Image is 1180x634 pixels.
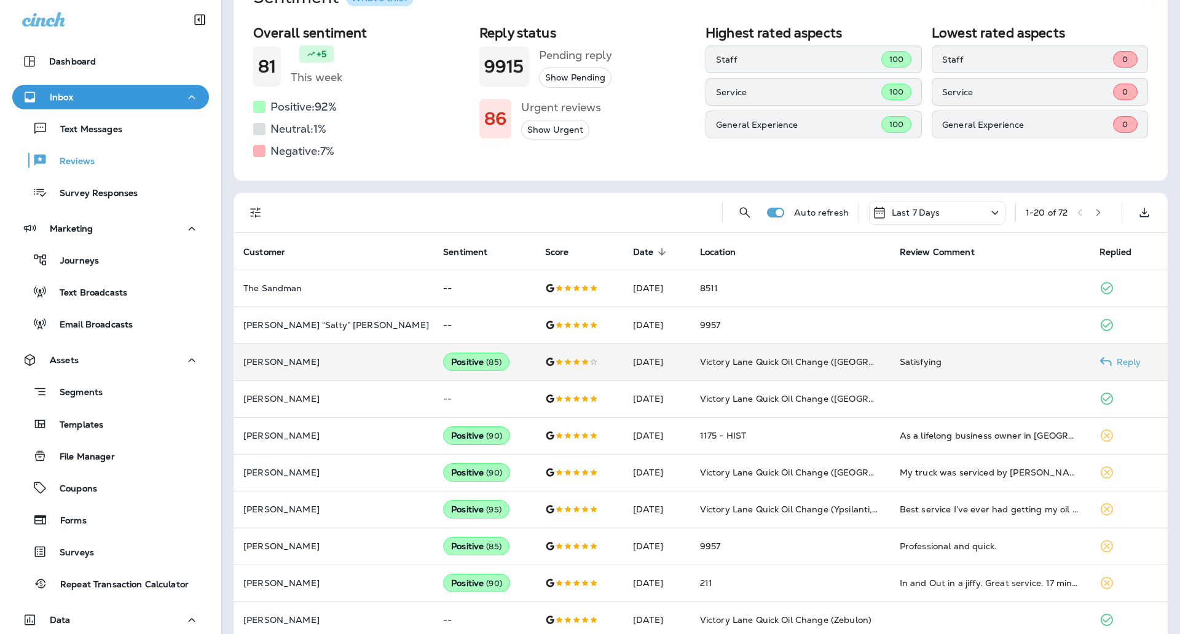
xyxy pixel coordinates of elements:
[623,528,690,565] td: [DATE]
[12,179,209,205] button: Survey Responses
[12,378,209,405] button: Segments
[1122,54,1128,65] span: 0
[253,25,470,41] h2: Overall sentiment
[243,431,423,440] p: [PERSON_NAME]
[50,92,73,102] p: Inbox
[623,307,690,343] td: [DATE]
[700,430,747,441] span: 1175 - HIST
[243,320,423,330] p: [PERSON_NAME] “Salty” [PERSON_NAME]
[243,200,268,225] button: Filters
[443,247,487,257] span: Sentiment
[12,348,209,372] button: Assets
[270,141,334,161] h5: Negative: 7 %
[243,578,423,588] p: [PERSON_NAME]
[486,504,502,515] span: ( 95 )
[12,147,209,173] button: Reviews
[486,431,502,441] span: ( 90 )
[12,475,209,501] button: Coupons
[50,355,79,365] p: Assets
[47,420,103,431] p: Templates
[794,208,849,217] p: Auto refresh
[270,97,337,117] h5: Positive: 92 %
[900,466,1080,479] div: My truck was serviced by Moe and Jeff. I couldn’t have asked for a better professional service. T...
[892,208,940,217] p: Last 7 Days
[12,411,209,437] button: Templates
[48,124,122,136] p: Text Messages
[48,515,87,527] p: Forms
[12,539,209,565] button: Surveys
[479,25,696,41] h2: Reply status
[243,504,423,514] p: [PERSON_NAME]
[942,55,1113,65] p: Staff
[12,216,209,241] button: Marketing
[942,120,1113,130] p: General Experience
[47,288,127,299] p: Text Broadcasts
[12,608,209,632] button: Data
[889,54,903,65] span: 100
[623,491,690,528] td: [DATE]
[48,256,99,267] p: Journeys
[623,380,690,417] td: [DATE]
[545,247,569,257] span: Score
[716,120,881,130] p: General Experience
[1026,208,1068,217] div: 1 - 20 of 72
[900,503,1080,515] div: Best service I’ve ever had getting my oil changed
[521,120,589,140] button: Show Urgent
[623,343,690,380] td: [DATE]
[443,537,509,555] div: Positive
[12,49,209,74] button: Dashboard
[433,270,535,307] td: --
[900,247,975,257] span: Review Comment
[486,468,502,478] span: ( 90 )
[539,45,612,65] h5: Pending reply
[243,615,423,625] p: [PERSON_NAME]
[243,468,423,477] p: [PERSON_NAME]
[47,483,97,495] p: Coupons
[889,119,903,130] span: 100
[50,615,71,625] p: Data
[1122,87,1128,97] span: 0
[486,578,502,589] span: ( 90 )
[50,224,93,233] p: Marketing
[317,48,326,60] p: +5
[700,356,933,367] span: Victory Lane Quick Oil Change ([GEOGRAPHIC_DATA])
[47,547,94,559] p: Surveys
[258,57,276,77] h1: 81
[443,426,510,445] div: Positive
[47,156,95,168] p: Reviews
[623,270,690,307] td: [DATE]
[539,68,612,88] button: Show Pending
[700,319,721,331] span: 9957
[433,307,535,343] td: --
[12,115,209,141] button: Text Messages
[47,452,115,463] p: File Manager
[700,393,933,404] span: Victory Lane Quick Oil Change ([GEOGRAPHIC_DATA])
[700,504,954,515] span: Victory Lane Quick Oil Change (Ypsilanti, [PERSON_NAME])
[932,25,1148,41] h2: Lowest rated aspects
[623,454,690,491] td: [DATE]
[700,614,871,625] span: Victory Lane Quick Oil Change (Zebulon)
[433,380,535,417] td: --
[900,246,991,257] span: Review Comment
[700,283,718,294] span: 8511
[700,467,933,478] span: Victory Lane Quick Oil Change ([GEOGRAPHIC_DATA])
[47,319,133,331] p: Email Broadcasts
[484,109,506,129] h1: 86
[243,541,423,551] p: [PERSON_NAME]
[706,25,922,41] h2: Highest rated aspects
[243,247,285,257] span: Customer
[12,443,209,469] button: File Manager
[900,356,1080,368] div: Satisfying
[12,507,209,533] button: Forms
[47,387,103,399] p: Segments
[733,200,757,225] button: Search Reviews
[700,246,752,257] span: Location
[12,311,209,337] button: Email Broadcasts
[183,7,217,32] button: Collapse Sidebar
[700,541,721,552] span: 9957
[1099,247,1131,257] span: Replied
[486,541,502,552] span: ( 85 )
[700,247,736,257] span: Location
[291,68,342,87] h5: This week
[12,247,209,273] button: Journeys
